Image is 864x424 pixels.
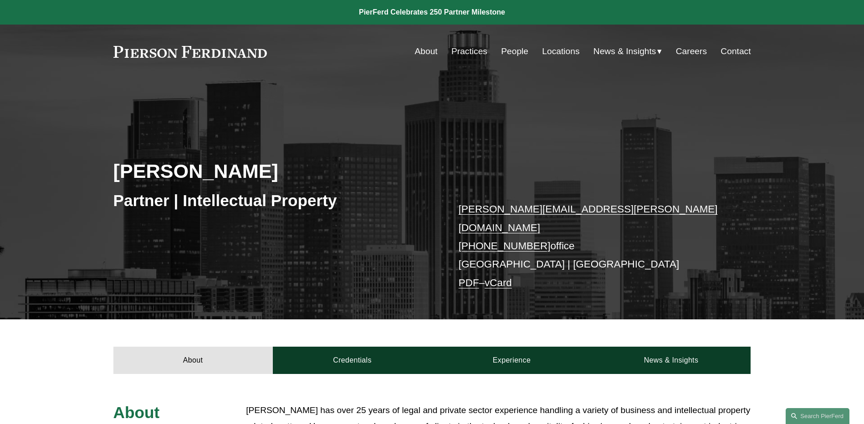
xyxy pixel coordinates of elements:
[113,191,432,211] h3: Partner | Intellectual Property
[459,277,479,288] a: PDF
[459,200,724,292] p: office [GEOGRAPHIC_DATA] | [GEOGRAPHIC_DATA] –
[415,43,438,60] a: About
[485,277,512,288] a: vCard
[113,347,273,374] a: About
[593,44,656,60] span: News & Insights
[113,404,160,421] span: About
[113,159,432,183] h2: [PERSON_NAME]
[432,347,592,374] a: Experience
[786,408,849,424] a: Search this site
[273,347,432,374] a: Credentials
[459,203,718,233] a: [PERSON_NAME][EMAIL_ADDRESS][PERSON_NAME][DOMAIN_NAME]
[721,43,751,60] a: Contact
[501,43,528,60] a: People
[593,43,662,60] a: folder dropdown
[459,240,551,252] a: [PHONE_NUMBER]
[591,347,751,374] a: News & Insights
[451,43,487,60] a: Practices
[676,43,707,60] a: Careers
[542,43,579,60] a: Locations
